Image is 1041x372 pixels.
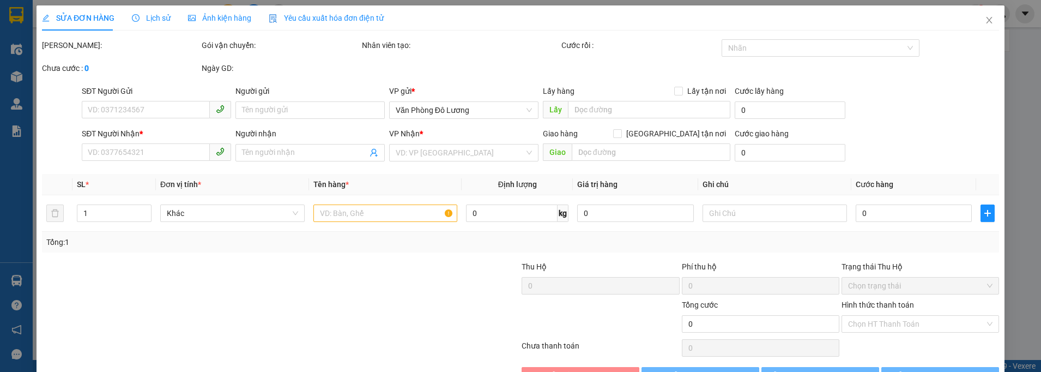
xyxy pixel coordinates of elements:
[520,340,680,359] div: Chưa thanh toán
[543,87,574,95] span: Lấy hàng
[46,205,64,222] button: delete
[577,180,618,189] span: Giá trị hàng
[568,101,730,118] input: Dọc đường
[235,128,385,140] div: Người nhận
[188,14,196,22] span: picture
[572,143,730,161] input: Dọc đường
[543,101,568,118] span: Lấy
[160,180,201,189] span: Đơn vị tính
[735,144,845,161] input: Cước giao hàng
[188,14,251,22] span: Ảnh kiện hàng
[82,128,231,140] div: SĐT Người Nhận
[167,205,298,221] span: Khác
[981,205,995,222] button: plus
[389,85,538,97] div: VP gửi
[498,180,537,189] span: Định lượng
[77,180,86,189] span: SL
[543,129,578,138] span: Giao hàng
[974,5,1004,36] button: Close
[848,278,992,294] span: Chọn trạng thái
[522,262,547,271] span: Thu Hộ
[42,39,199,51] div: [PERSON_NAME]:
[561,39,719,51] div: Cước rồi :
[132,14,171,22] span: Lịch sử
[735,101,845,119] input: Cước lấy hàng
[735,129,789,138] label: Cước giao hàng
[735,87,784,95] label: Cước lấy hàng
[269,14,277,23] img: icon
[216,105,225,113] span: phone
[82,85,231,97] div: SĐT Người Gửi
[84,64,89,73] b: 0
[202,62,359,74] div: Ngày GD:
[856,180,893,189] span: Cước hàng
[622,128,730,140] span: [GEOGRAPHIC_DATA] tận nơi
[202,39,359,51] div: Gói vận chuyển:
[842,301,914,309] label: Hình thức thanh toán
[543,143,572,161] span: Giao
[42,62,199,74] div: Chưa cước :
[42,14,114,22] span: SỬA ĐƠN HÀNG
[389,129,420,138] span: VP Nhận
[46,236,402,248] div: Tổng: 1
[269,14,384,22] span: Yêu cầu xuất hóa đơn điện tử
[558,205,568,222] span: kg
[370,148,378,157] span: user-add
[698,174,851,195] th: Ghi chú
[985,16,994,25] span: close
[42,14,50,22] span: edit
[362,39,560,51] div: Nhân viên tạo:
[313,180,349,189] span: Tên hàng
[842,261,999,273] div: Trạng thái Thu Hộ
[681,261,839,277] div: Phí thu hộ
[981,209,994,218] span: plus
[216,147,225,156] span: phone
[313,205,458,222] input: VD: Bàn, Ghế
[235,85,385,97] div: Người gửi
[396,102,532,118] span: Văn Phòng Đô Lương
[683,85,730,97] span: Lấy tận nơi
[703,205,847,222] input: Ghi Chú
[681,301,717,309] span: Tổng cước
[132,14,140,22] span: clock-circle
